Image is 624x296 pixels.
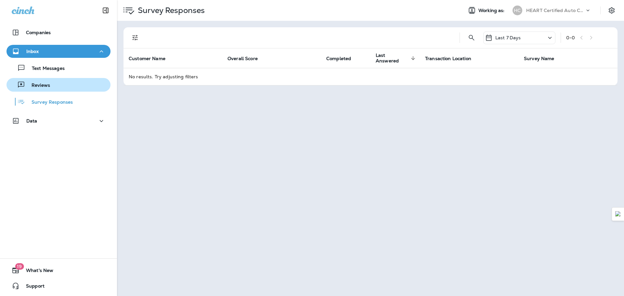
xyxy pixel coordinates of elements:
[129,56,174,61] span: Customer Name
[526,8,585,13] p: HEART Certified Auto Care
[6,61,110,75] button: Text Messages
[566,35,575,40] div: 0 - 0
[478,8,506,13] span: Working as:
[376,53,417,64] span: Last Answered
[26,118,37,123] p: Data
[6,264,110,277] button: 19What's New
[15,263,24,270] span: 19
[6,114,110,127] button: Data
[606,5,617,16] button: Settings
[6,95,110,109] button: Survey Responses
[326,56,359,61] span: Completed
[26,30,51,35] p: Companies
[425,56,471,61] span: Transaction Location
[26,49,39,54] p: Inbox
[97,4,115,17] button: Collapse Sidebar
[524,56,554,61] span: Survey Name
[19,283,45,291] span: Support
[25,66,65,72] p: Text Messages
[376,53,409,64] span: Last Answered
[425,56,480,61] span: Transaction Location
[6,26,110,39] button: Companies
[615,211,621,217] img: Detect Auto
[129,56,165,61] span: Customer Name
[19,268,53,276] span: What's New
[6,279,110,292] button: Support
[326,56,351,61] span: Completed
[227,56,258,61] span: Overall Score
[6,78,110,92] button: Reviews
[524,56,563,61] span: Survey Name
[123,68,617,85] td: No results. Try adjusting filters
[465,31,478,44] button: Search Survey Responses
[6,45,110,58] button: Inbox
[129,31,142,44] button: Filters
[513,6,522,15] div: HC
[495,35,521,40] p: Last 7 Days
[227,56,266,61] span: Overall Score
[25,99,73,106] p: Survey Responses
[135,6,205,15] p: Survey Responses
[25,83,50,89] p: Reviews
